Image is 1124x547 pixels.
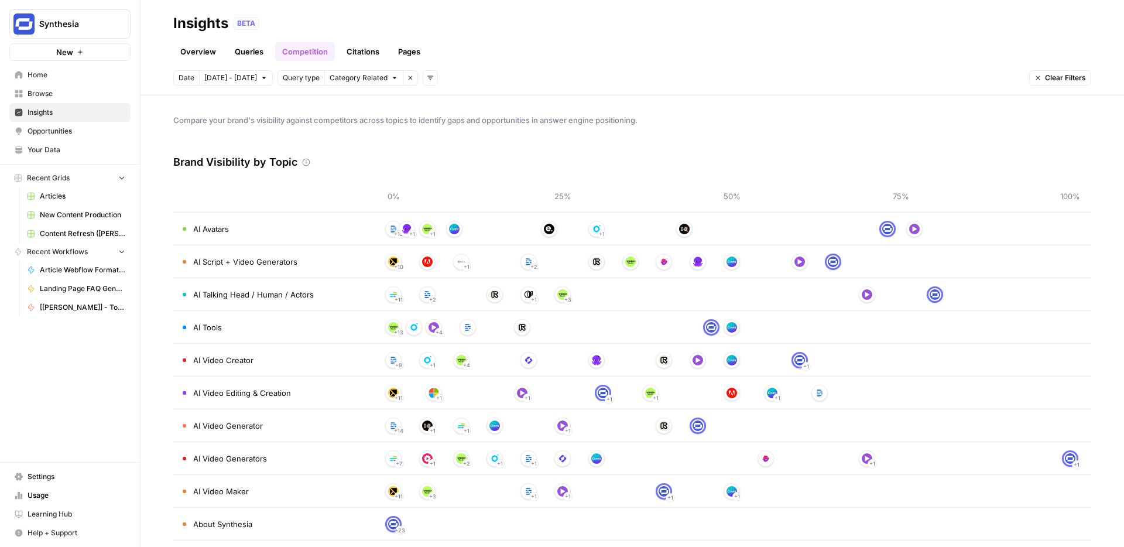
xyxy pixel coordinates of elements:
[40,283,125,294] span: Landing Page FAQ Generator
[531,294,537,306] span: + 1
[9,486,131,505] a: Usage
[422,289,433,300] img: xvlm1tp7ydqmv3akr6p4ptg0hnp0
[396,458,402,470] span: + 7
[394,261,403,273] span: + 10
[330,73,388,83] span: Category Related
[463,458,470,470] span: + 2
[727,388,737,398] img: eqzcz4tzlr7ve7xmt41l933d2ra3
[28,70,125,80] span: Home
[56,46,73,58] span: New
[233,18,259,29] div: BETA
[40,302,125,313] span: [[PERSON_NAME]] - Tools & Features Pages Refreshe - [MAIN WORKFLOW]
[22,224,131,243] a: Content Refresh ([PERSON_NAME])
[9,467,131,486] a: Settings
[591,257,602,267] img: zuex3t6fvg6vb1bhykbo9omwyph7
[422,420,433,431] img: wbzcudw5kms8jr96o3ay9o5jrnna
[193,453,267,464] span: AI Video Generators
[39,18,110,30] span: Synthesia
[28,88,125,99] span: Browse
[1045,73,1086,83] span: Clear Filters
[489,453,500,464] img: 9wpugrpdx4fnsltybfg8w7wdmn3z
[9,84,131,103] a: Browse
[530,261,537,273] span: + 2
[497,458,503,470] span: + 1
[28,145,125,155] span: Your Data
[1065,453,1075,464] img: kn4yydfihu1m6ctu54l2b7jhf7vx
[523,486,534,497] img: xvlm1tp7ydqmv3akr6p4ptg0hnp0
[394,327,403,339] span: + 13
[625,257,636,267] img: jz86opb9spy4uaui193389rfc1lw
[930,289,940,300] img: kn4yydfihu1m6ctu54l2b7jhf7vx
[40,228,125,239] span: Content Refresh ([PERSON_NAME])
[9,524,131,542] button: Help + Support
[814,388,825,398] img: xvlm1tp7ydqmv3akr6p4ptg0hnp0
[517,388,527,398] img: 9w0gpg5mysfnm3lmj7yygg5fv3dk
[9,505,131,524] a: Learning Hub
[862,289,872,300] img: 9w0gpg5mysfnm3lmj7yygg5fv3dk
[422,453,433,464] img: 0ckqz5nnc0dzrw9rqedni65w1bik
[40,191,125,201] span: Articles
[388,486,399,497] img: r4awg72va0746dfjm5bwng6l2g04
[464,261,470,273] span: + 1
[193,518,252,530] span: About Synthesia
[193,420,263,432] span: AI Video Generator
[388,289,399,300] img: mcmhkv09b4vf98jn9w53sqh8s3rw
[653,392,659,404] span: + 1
[557,420,568,431] img: 9w0gpg5mysfnm3lmj7yygg5fv3dk
[40,210,125,220] span: New Content Production
[382,190,405,202] span: 0%
[9,103,131,122] a: Insights
[394,425,403,437] span: + 14
[525,392,530,404] span: + 1
[720,190,743,202] span: 50%
[659,486,669,497] img: kn4yydfihu1m6ctu54l2b7jhf7vx
[557,453,568,464] img: r784wuly3ri16myx7juh0mihp22c
[727,355,737,365] img: t7020at26d8erv19khrwcw8unm2u
[22,206,131,224] a: New Content Production
[727,257,737,267] img: t7020at26d8erv19khrwcw8unm2u
[523,355,534,365] img: r784wuly3ri16myx7juh0mihp22c
[599,228,605,240] span: + 1
[517,322,527,333] img: zuex3t6fvg6vb1bhykbo9omwyph7
[409,322,419,333] img: 9wpugrpdx4fnsltybfg8w7wdmn3z
[9,122,131,141] a: Opportunities
[22,187,131,206] a: Articles
[430,458,436,470] span: + 1
[760,453,771,464] img: tq86vd83ef1nrwn668d8ilq4lo0e
[591,224,602,234] img: 9wpugrpdx4fnsltybfg8w7wdmn3z
[22,261,131,279] a: Article Webflow Formatter
[9,9,131,39] button: Workspace: Synthesia
[489,420,500,431] img: t7020at26d8erv19khrwcw8unm2u
[436,327,443,339] span: + 4
[463,360,470,371] span: + 4
[28,471,125,482] span: Settings
[523,289,534,300] img: y4d8y4oj9pwtmzcdx4a2s9yjc5kp
[391,42,427,61] a: Pages
[395,360,402,371] span: + 9
[767,388,777,398] img: t7020at26d8erv19khrwcw8unm2u
[727,322,737,333] img: t7020at26d8erv19khrwcw8unm2u
[193,486,249,497] span: AI Video Maker
[565,425,571,437] span: + 1
[489,289,500,300] img: zuex3t6fvg6vb1bhykbo9omwyph7
[388,257,399,267] img: r4awg72va0746dfjm5bwng6l2g04
[28,509,125,519] span: Learning Hub
[706,322,717,333] img: kn4yydfihu1m6ctu54l2b7jhf7vx
[324,70,403,86] button: Category Related
[889,190,913,202] span: 75%
[430,228,436,240] span: + 1
[422,224,433,234] img: jz86opb9spy4uaui193389rfc1lw
[9,141,131,159] a: Your Data
[429,294,436,306] span: + 2
[659,355,669,365] img: zuex3t6fvg6vb1bhykbo9omwyph7
[28,126,125,136] span: Opportunities
[727,486,737,497] img: t7020at26d8erv19khrwcw8unm2u
[557,289,568,300] img: jz86opb9spy4uaui193389rfc1lw
[606,394,612,405] span: + 1
[436,392,442,404] span: + 1
[464,425,470,437] span: + 1
[909,224,920,234] img: 9w0gpg5mysfnm3lmj7yygg5fv3dk
[794,355,805,365] img: kn4yydfihu1m6ctu54l2b7jhf7vx
[659,420,669,431] img: zuex3t6fvg6vb1bhykbo9omwyph7
[409,228,415,240] span: + 1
